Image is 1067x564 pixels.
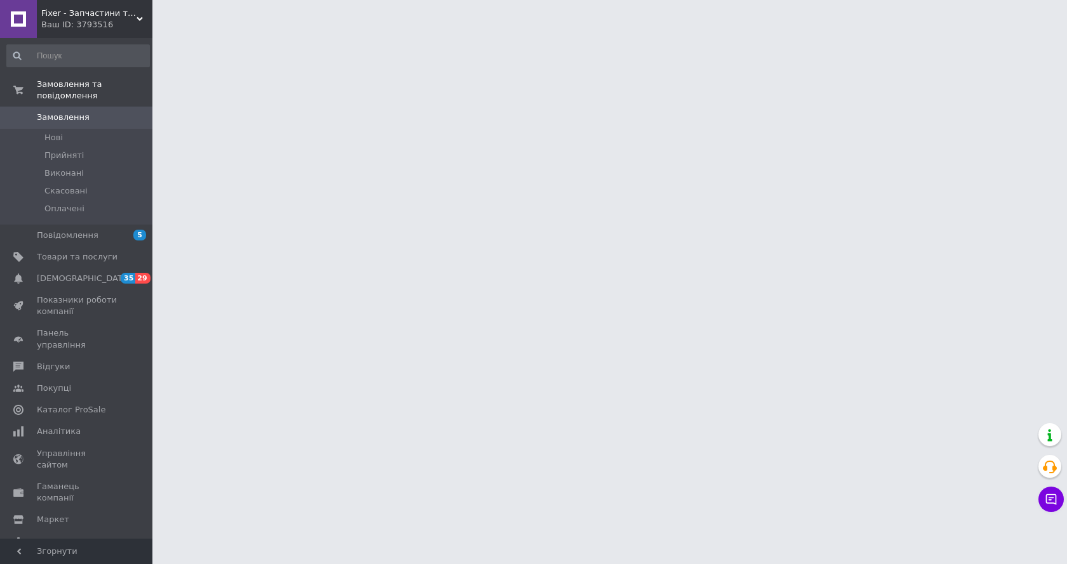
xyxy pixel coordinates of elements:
span: Відгуки [37,361,70,372]
span: Скасовані [44,185,88,197]
span: Гаманець компанії [37,481,117,504]
span: 29 [135,273,150,284]
span: Оплачені [44,203,84,214]
span: Замовлення [37,112,90,123]
div: Ваш ID: 3793516 [41,19,152,30]
span: 5 [133,230,146,240]
button: Чат з покупцем [1038,487,1064,512]
span: Аналітика [37,426,81,437]
span: 35 [121,273,135,284]
span: Fixer - Запчастини та аксесуари до побутової техніки [41,8,137,19]
span: Показники роботи компанії [37,294,117,317]
span: Налаштування [37,536,102,548]
span: Прийняті [44,150,84,161]
span: Покупці [37,383,71,394]
span: Повідомлення [37,230,98,241]
span: Виконані [44,167,84,179]
span: Управління сайтом [37,448,117,471]
span: Замовлення та повідомлення [37,79,152,102]
span: Маркет [37,514,69,525]
span: [DEMOGRAPHIC_DATA] [37,273,131,284]
span: Панель управління [37,327,117,350]
span: Каталог ProSale [37,404,105,416]
span: Товари та послуги [37,251,117,263]
span: Нові [44,132,63,143]
input: Пошук [6,44,150,67]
